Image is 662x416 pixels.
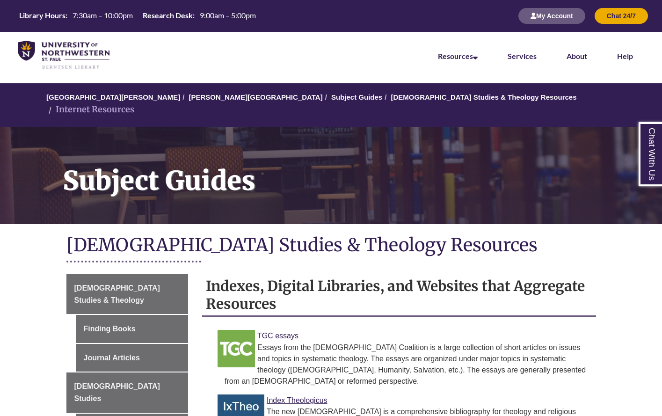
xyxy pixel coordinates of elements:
h1: [DEMOGRAPHIC_DATA] Studies & Theology Resources [66,234,596,258]
a: Finding Books [76,315,189,343]
a: [PERSON_NAME][GEOGRAPHIC_DATA] [189,93,323,101]
a: Link to TGC Essays TGC essays [257,332,298,340]
a: [DEMOGRAPHIC_DATA] Studies & Theology Resources [391,93,577,101]
img: UNWSP Library Logo [18,41,109,70]
h1: Subject Guides [52,127,662,212]
a: Journal Articles [76,344,189,372]
th: Research Desk: [139,10,196,21]
a: [DEMOGRAPHIC_DATA] Studies & Theology [66,274,189,314]
table: Hours Today [15,10,260,21]
h2: Indexes, Digital Libraries, and Websites that Aggregate Resources [202,274,596,317]
a: About [567,51,587,60]
button: Chat 24/7 [595,8,648,24]
th: Library Hours: [15,10,69,21]
button: My Account [518,8,585,24]
a: Subject Guides [331,93,382,101]
span: 9:00am – 5:00pm [200,11,256,20]
span: [DEMOGRAPHIC_DATA] Studies [74,382,160,402]
a: Help [617,51,633,60]
a: Chat 24/7 [595,12,648,20]
a: Services [508,51,537,60]
a: [DEMOGRAPHIC_DATA] Studies [66,372,189,412]
a: [GEOGRAPHIC_DATA][PERSON_NAME] [46,93,180,101]
img: Link to TGC Essays [218,330,255,367]
a: Hours Today [15,10,260,22]
span: [DEMOGRAPHIC_DATA] Studies & Theology [74,284,160,304]
li: Internet Resources [46,103,134,117]
a: Link to Index Theologicus Index Theologicus [267,396,327,404]
div: Essays from the [DEMOGRAPHIC_DATA] Coalition is a large collection of short articles on issues an... [225,342,589,387]
a: My Account [518,12,585,20]
span: 7:30am – 10:00pm [73,11,133,20]
a: Resources [438,51,478,60]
